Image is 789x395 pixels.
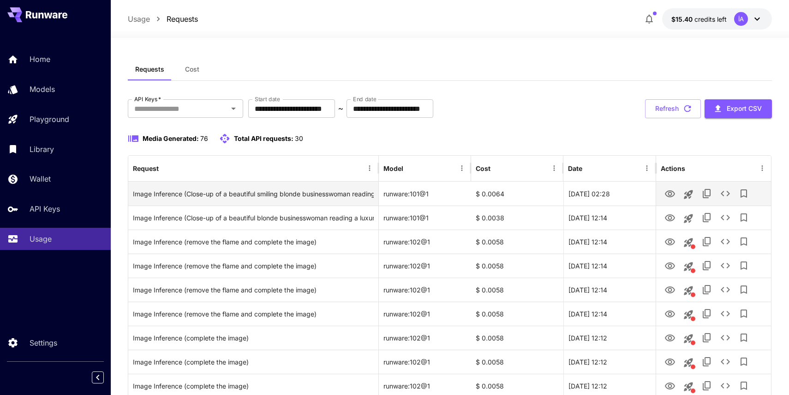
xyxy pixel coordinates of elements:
[133,302,374,326] div: Click to copy prompt
[563,206,656,230] div: 24 Sep, 2025 12:14
[185,65,199,73] span: Cost
[471,350,563,374] div: $ 0.0058
[379,230,471,254] div: runware:102@1
[227,102,240,115] button: Open
[563,230,656,254] div: 24 Sep, 2025 12:14
[698,256,716,275] button: Copy TaskUUID
[716,304,735,323] button: See details
[661,208,679,227] button: View
[645,99,701,118] button: Refresh
[167,13,198,24] p: Requests
[471,254,563,278] div: $ 0.0058
[698,377,716,395] button: Copy TaskUUID
[568,164,582,172] div: Date
[698,184,716,203] button: Copy TaskUUID
[133,254,374,278] div: Click to copy prompt
[379,206,471,230] div: runware:101@1
[679,233,698,252] button: This request includes a reference image. Clicking this will load all other parameters, but for pr...
[30,203,60,214] p: API Keys
[563,254,656,278] div: 24 Sep, 2025 12:14
[563,326,656,350] div: 24 Sep, 2025 12:12
[471,182,563,206] div: $ 0.0064
[735,256,753,275] button: Add to library
[698,304,716,323] button: Copy TaskUUID
[698,352,716,371] button: Copy TaskUUID
[679,353,698,372] button: This request includes a reference image. Clicking this will load all other parameters, but for pr...
[128,13,150,24] a: Usage
[379,326,471,350] div: runware:102@1
[30,114,69,125] p: Playground
[694,15,727,23] span: credits left
[295,134,303,142] span: 30
[661,184,679,203] button: View
[735,232,753,251] button: Add to library
[662,8,772,30] button: $15.40316İA
[255,95,280,103] label: Start date
[133,350,374,374] div: Click to copy prompt
[455,162,468,175] button: Menu
[563,302,656,326] div: 24 Sep, 2025 12:14
[363,162,376,175] button: Menu
[756,162,769,175] button: Menu
[160,162,173,175] button: Sort
[471,278,563,302] div: $ 0.0058
[133,230,374,254] div: Click to copy prompt
[735,184,753,203] button: Add to library
[679,209,698,228] button: Launch in playground
[679,305,698,324] button: This request includes a reference image. Clicking this will load all other parameters, but for pr...
[471,230,563,254] div: $ 0.0058
[661,352,679,371] button: View
[379,254,471,278] div: runware:102@1
[705,99,772,118] button: Export CSV
[716,328,735,347] button: See details
[735,352,753,371] button: Add to library
[30,173,51,184] p: Wallet
[548,162,561,175] button: Menu
[661,304,679,323] button: View
[383,164,403,172] div: Model
[379,278,471,302] div: runware:102@1
[735,328,753,347] button: Add to library
[735,280,753,299] button: Add to library
[679,281,698,300] button: This request includes a reference image. Clicking this will load all other parameters, but for pr...
[583,162,596,175] button: Sort
[735,377,753,395] button: Add to library
[353,95,376,103] label: End date
[128,13,198,24] nav: breadcrumb
[679,329,698,348] button: This request includes a reference image. Clicking this will load all other parameters, but for pr...
[563,350,656,374] div: 24 Sep, 2025 12:12
[563,182,656,206] div: 28 Sep, 2025 02:28
[716,232,735,251] button: See details
[661,232,679,251] button: View
[716,256,735,275] button: See details
[234,134,293,142] span: Total API requests:
[379,302,471,326] div: runware:102@1
[99,369,111,386] div: Collapse sidebar
[471,302,563,326] div: $ 0.0058
[133,278,374,302] div: Click to copy prompt
[133,326,374,350] div: Click to copy prompt
[671,15,694,23] span: $15.40
[338,103,343,114] p: ~
[716,184,735,203] button: See details
[716,377,735,395] button: See details
[640,162,653,175] button: Menu
[716,352,735,371] button: See details
[134,95,161,103] label: API Keys
[133,164,159,172] div: Request
[143,134,199,142] span: Media Generated:
[30,337,57,348] p: Settings
[30,144,54,155] p: Library
[661,328,679,347] button: View
[698,208,716,227] button: Copy TaskUUID
[135,65,164,73] span: Requests
[133,206,374,230] div: Click to copy prompt
[698,328,716,347] button: Copy TaskUUID
[491,162,504,175] button: Sort
[379,182,471,206] div: runware:101@1
[133,182,374,206] div: Click to copy prompt
[404,162,417,175] button: Sort
[661,280,679,299] button: View
[30,233,52,244] p: Usage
